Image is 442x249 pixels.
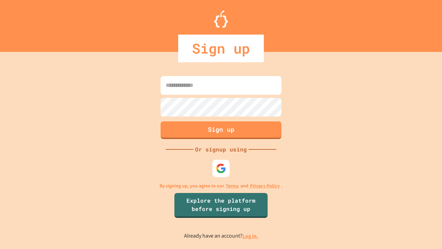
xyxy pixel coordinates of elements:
[226,182,239,190] a: Terms
[184,232,258,240] p: Already have an account?
[413,221,435,242] iframe: chat widget
[174,193,268,218] a: Explore the platform before signing up
[385,191,435,221] iframe: chat widget
[216,163,226,174] img: google-icon.svg
[160,182,283,190] p: By signing up, you agree to our and .
[161,121,281,139] button: Sign up
[193,145,249,154] div: Or signup using
[250,182,280,190] a: Privacy Policy
[214,10,228,28] img: Logo.svg
[242,232,258,240] a: Log in.
[178,35,264,62] div: Sign up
